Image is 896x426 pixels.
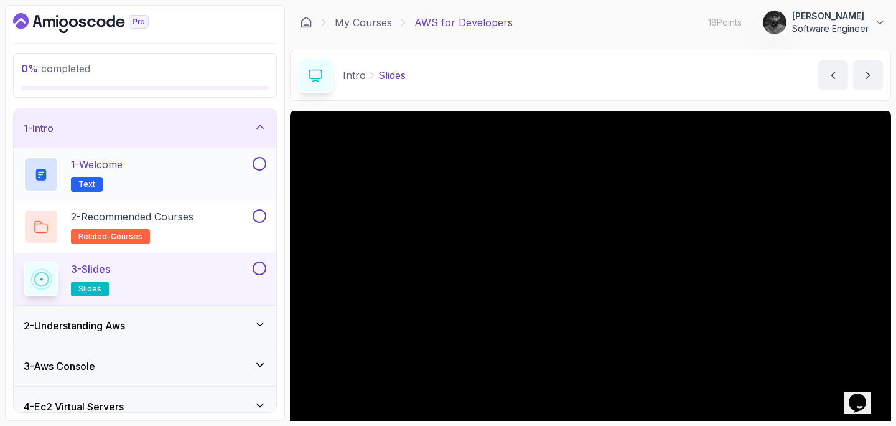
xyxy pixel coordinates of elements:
[14,108,276,148] button: 1-Intro
[853,60,883,90] button: next content
[71,157,123,172] p: 1 - Welcome
[71,262,110,277] p: 3 - Slides
[78,179,95,189] span: Text
[792,10,869,22] p: [PERSON_NAME]
[21,62,90,75] span: completed
[335,15,392,30] a: My Courses
[762,10,886,35] button: user profile image[PERSON_NAME]Software Engineer
[300,16,312,29] a: Dashboard
[708,16,742,29] p: 18 Points
[78,232,142,242] span: related-courses
[78,284,101,294] span: slides
[763,11,786,34] img: user profile image
[24,157,266,192] button: 1-WelcomeText
[24,359,95,374] h3: 3 - Aws Console
[24,121,54,136] h3: 1 - Intro
[792,22,869,35] p: Software Engineer
[24,399,124,414] h3: 4 - Ec2 Virtual Servers
[71,209,194,224] p: 2 - Recommended Courses
[378,68,406,83] p: Slides
[24,318,125,333] h3: 2 - Understanding Aws
[24,262,266,296] button: 3-Slidesslides
[24,209,266,244] button: 2-Recommended Coursesrelated-courses
[14,346,276,386] button: 3-Aws Console
[818,60,848,90] button: previous content
[14,306,276,346] button: 2-Understanding Aws
[13,13,177,33] a: Dashboard
[414,15,513,30] p: AWS for Developers
[343,68,366,83] p: Intro
[21,62,39,75] span: 0 %
[844,376,884,414] iframe: chat widget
